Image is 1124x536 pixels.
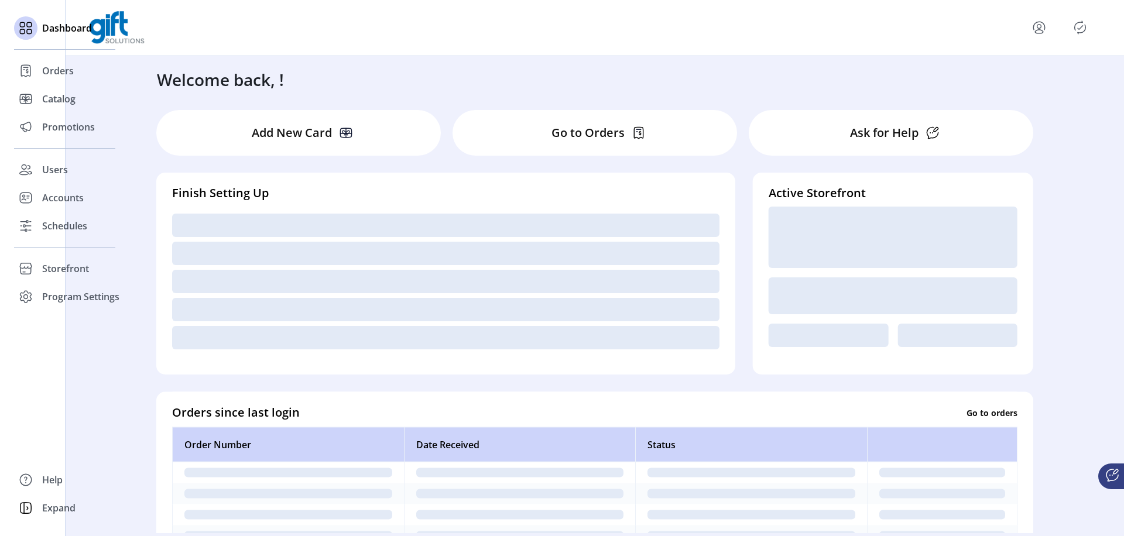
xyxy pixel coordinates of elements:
[42,191,84,205] span: Accounts
[404,427,636,462] th: Date Received
[42,64,74,78] span: Orders
[157,67,284,92] h3: Welcome back, !
[42,473,63,487] span: Help
[42,92,76,106] span: Catalog
[635,427,867,462] th: Status
[42,262,89,276] span: Storefront
[1071,18,1089,37] button: Publisher Panel
[172,404,300,421] h4: Orders since last login
[967,406,1017,418] p: Go to orders
[252,124,332,142] p: Add New Card
[89,11,145,44] img: logo
[172,184,719,202] h4: Finish Setting Up
[42,21,92,35] span: Dashboard
[42,290,119,304] span: Program Settings
[1030,18,1048,37] button: menu
[850,124,919,142] p: Ask for Help
[42,120,95,134] span: Promotions
[769,184,1017,202] h4: Active Storefront
[42,501,76,515] span: Expand
[42,219,87,233] span: Schedules
[42,163,68,177] span: Users
[172,427,404,462] th: Order Number
[551,124,625,142] p: Go to Orders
